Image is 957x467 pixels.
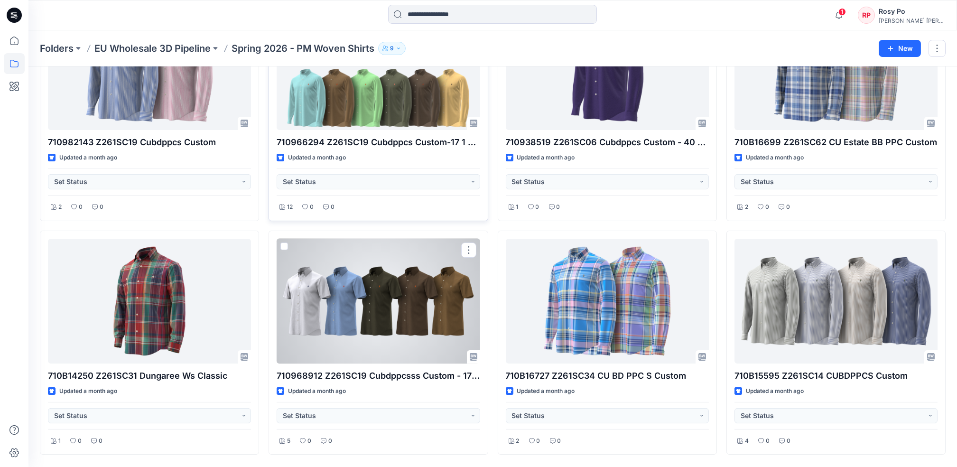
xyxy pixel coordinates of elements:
p: 2 [745,202,748,212]
p: 710938519 Z261SC06 Cubdppcs Custom - 40 1 SEERSUCKER-CUBDPPCS-LONG [506,136,709,149]
div: [PERSON_NAME] [PERSON_NAME] [879,17,945,24]
p: Spring 2026 - PM Woven Shirts [232,42,374,55]
p: 1 [516,202,519,212]
a: Folders [40,42,74,55]
button: New [879,40,921,57]
a: 710B15595 Z261SC14 CUBDPPCS Custom [734,239,938,364]
a: 710968912 Z261SC19 Cubdppcsss Custom - 17 1 PD LINEN V1-CUBDPPCSSS-SHORT [277,239,480,364]
p: 0 [786,202,790,212]
span: 1 [838,8,846,16]
p: 0 [331,202,334,212]
button: 9 [378,42,406,55]
p: 0 [79,202,83,212]
p: 0 [328,436,332,446]
p: 710982143 Z261SC19 Cubdppcs Custom [48,136,251,149]
a: EU Wholesale 3D Pipeline [94,42,211,55]
p: 0 [536,202,539,212]
p: 2 [58,202,62,212]
p: 2 [516,436,520,446]
p: Updated a month ago [59,153,117,163]
p: 0 [787,436,790,446]
div: Rosy Po [879,6,945,17]
p: Updated a month ago [517,386,575,396]
p: 9 [390,43,394,54]
p: 5 [287,436,290,446]
p: Updated a month ago [288,386,346,396]
p: 710968912 Z261SC19 Cubdppcsss Custom - 17 1 PD LINEN V1-CUBDPPCSSS-SHORT [277,369,480,383]
p: 4 [745,436,749,446]
p: 710B14250 Z261SC31 Dungaree Ws Classic [48,369,251,383]
a: 710938519 Z261SC06 Cubdppcs Custom - 40 1 SEERSUCKER-CUBDPPCS-LONG [506,5,709,130]
p: 0 [537,436,540,446]
p: 0 [310,202,314,212]
a: 710B16727 Z261SC34 CU BD PPC S Custom [506,239,709,364]
div: RP [858,7,875,24]
p: 710B15595 Z261SC14 CUBDPPCS Custom [734,369,938,383]
p: 0 [765,202,769,212]
p: 0 [307,436,311,446]
a: 710B16699 Z261SC62 CU Estate BB PPC Custom [734,5,938,130]
p: Updated a month ago [746,153,804,163]
p: 0 [557,202,560,212]
p: 710B16699 Z261SC62 CU Estate BB PPC Custom [734,136,938,149]
p: 1 [58,436,61,446]
p: Updated a month ago [517,153,575,163]
p: Updated a month ago [59,386,117,396]
a: 710B14250 Z261SC31 Dungaree Ws Classic [48,239,251,364]
p: 0 [100,202,103,212]
a: 710966294 Z261SC19 Cubdppcs Custom-17 1 PD LINEN V1-CUBDPPCS-LONG SLEEVE-SPORT SHIRT [277,5,480,130]
p: 0 [99,436,102,446]
a: 710982143 Z261SC19 Cubdppcs Custom [48,5,251,130]
p: 0 [78,436,82,446]
p: Updated a month ago [746,386,804,396]
p: Updated a month ago [288,153,346,163]
p: 12 [287,202,293,212]
p: 710B16727 Z261SC34 CU BD PPC S Custom [506,369,709,383]
p: 0 [557,436,561,446]
p: 0 [766,436,770,446]
p: 710966294 Z261SC19 Cubdppcs Custom-17 1 PD LINEN V1-CUBDPPCS-LONG SLEEVE-SPORT SHIRT [277,136,480,149]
